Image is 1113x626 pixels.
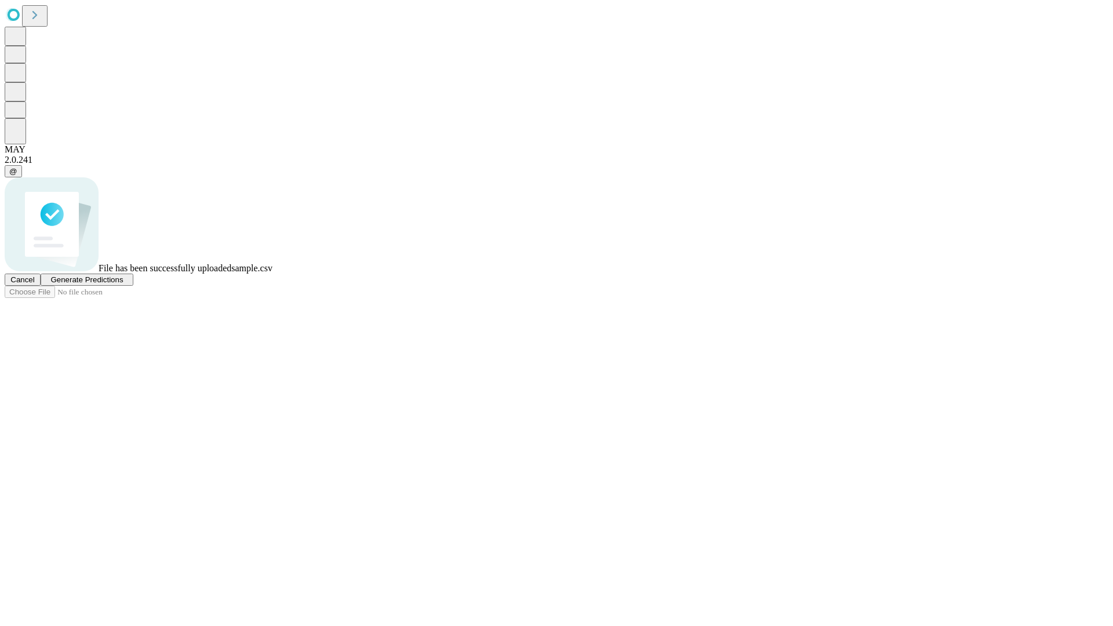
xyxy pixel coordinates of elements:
div: 2.0.241 [5,155,1108,165]
button: Generate Predictions [41,274,133,286]
button: Cancel [5,274,41,286]
span: @ [9,167,17,176]
span: sample.csv [231,263,272,273]
span: Cancel [10,275,35,284]
span: File has been successfully uploaded [99,263,231,273]
div: MAY [5,144,1108,155]
button: @ [5,165,22,177]
span: Generate Predictions [50,275,123,284]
